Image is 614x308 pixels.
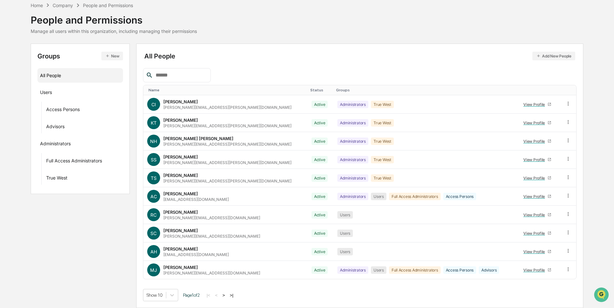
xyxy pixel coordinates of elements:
[163,154,198,159] div: [PERSON_NAME]
[163,228,198,233] div: [PERSON_NAME]
[371,119,394,127] div: True West
[521,136,554,146] a: View Profile
[521,173,554,183] a: View Profile
[22,56,82,61] div: We're available if you need us!
[312,266,328,274] div: Active
[312,211,328,219] div: Active
[163,252,229,257] div: [EMAIL_ADDRESS][DOMAIN_NAME]
[521,228,554,238] a: View Profile
[593,287,611,304] iframe: Open customer support
[31,3,43,8] div: Home
[371,138,394,145] div: True West
[523,120,547,125] div: View Profile
[163,265,198,270] div: [PERSON_NAME]
[337,119,368,127] div: Administrators
[521,191,554,201] a: View Profile
[163,246,198,252] div: [PERSON_NAME]
[40,70,120,81] div: All People
[523,176,547,180] div: View Profile
[163,234,260,239] div: [PERSON_NAME][EMAIL_ADDRESS][DOMAIN_NAME]
[163,215,260,220] div: [PERSON_NAME][EMAIL_ADDRESS][DOMAIN_NAME]
[151,102,156,107] span: CI
[163,123,292,128] div: [PERSON_NAME][EMAIL_ADDRESS][PERSON_NAME][DOMAIN_NAME]
[13,81,42,88] span: Preclearance
[144,52,575,60] div: All People
[47,82,52,87] div: 🗄️
[337,230,353,237] div: Users
[163,99,198,104] div: [PERSON_NAME]
[337,174,368,182] div: Administrators
[312,248,328,255] div: Active
[150,212,157,218] span: RC
[163,160,292,165] div: [PERSON_NAME][EMAIL_ADDRESS][PERSON_NAME][DOMAIN_NAME]
[521,155,554,165] a: View Profile
[83,3,133,8] div: People and Permissions
[101,52,123,60] button: New
[337,101,368,108] div: Administrators
[183,293,200,298] span: Page 1 of 2
[443,266,476,274] div: Access Persons
[151,175,157,181] span: TS
[31,9,197,26] div: People and Permissions
[150,231,157,236] span: SC
[150,139,157,144] span: NH
[312,101,328,108] div: Active
[479,266,499,274] div: Advisors
[521,247,554,257] a: View Profile
[40,89,52,97] div: Users
[151,120,157,126] span: KT
[150,267,157,273] span: MJ
[523,157,547,162] div: View Profile
[521,265,554,275] a: View Profile
[205,293,212,298] button: |<
[163,142,292,147] div: [PERSON_NAME][EMAIL_ADDRESS][PERSON_NAME][DOMAIN_NAME]
[523,194,547,199] div: View Profile
[6,82,12,87] div: 🖐️
[31,28,197,34] div: Manage all users within this organization, including managing their permissions
[521,99,554,109] a: View Profile
[521,210,554,220] a: View Profile
[220,293,227,298] button: >
[37,52,123,60] div: Groups
[150,194,157,199] span: AC
[46,124,65,131] div: Advisors
[46,107,80,114] div: Access Persons
[523,212,547,217] div: View Profile
[163,271,260,275] div: [PERSON_NAME][EMAIL_ADDRESS][DOMAIN_NAME]
[163,191,198,196] div: [PERSON_NAME]
[40,141,71,149] div: Administrators
[371,266,386,274] div: Users
[312,138,328,145] div: Active
[46,109,78,114] a: Powered byPylon
[150,249,157,254] span: AH
[371,174,394,182] div: True West
[312,156,328,163] div: Active
[46,158,102,166] div: Full Access Administrators
[523,268,547,272] div: View Profile
[163,118,198,123] div: [PERSON_NAME]
[4,79,44,90] a: 🖐️Preclearance
[213,293,220,298] button: <
[337,138,368,145] div: Administrators
[371,193,386,200] div: Users
[523,231,547,236] div: View Profile
[532,52,575,60] button: Add New People
[389,266,441,274] div: Full Access Administrators
[163,105,292,110] div: [PERSON_NAME][EMAIL_ADDRESS][PERSON_NAME][DOMAIN_NAME]
[389,193,441,200] div: Full Access Administrators
[4,91,43,103] a: 🔎Data Lookup
[523,102,547,107] div: View Profile
[523,249,547,254] div: View Profile
[228,293,235,298] button: >|
[44,79,83,90] a: 🗄️Attestations
[443,193,476,200] div: Access Persons
[337,193,368,200] div: Administrators
[310,88,331,92] div: Toggle SortBy
[337,156,368,163] div: Administrators
[519,88,559,92] div: Toggle SortBy
[163,179,292,183] div: [PERSON_NAME][EMAIL_ADDRESS][PERSON_NAME][DOMAIN_NAME]
[371,101,394,108] div: True West
[151,157,157,162] span: SS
